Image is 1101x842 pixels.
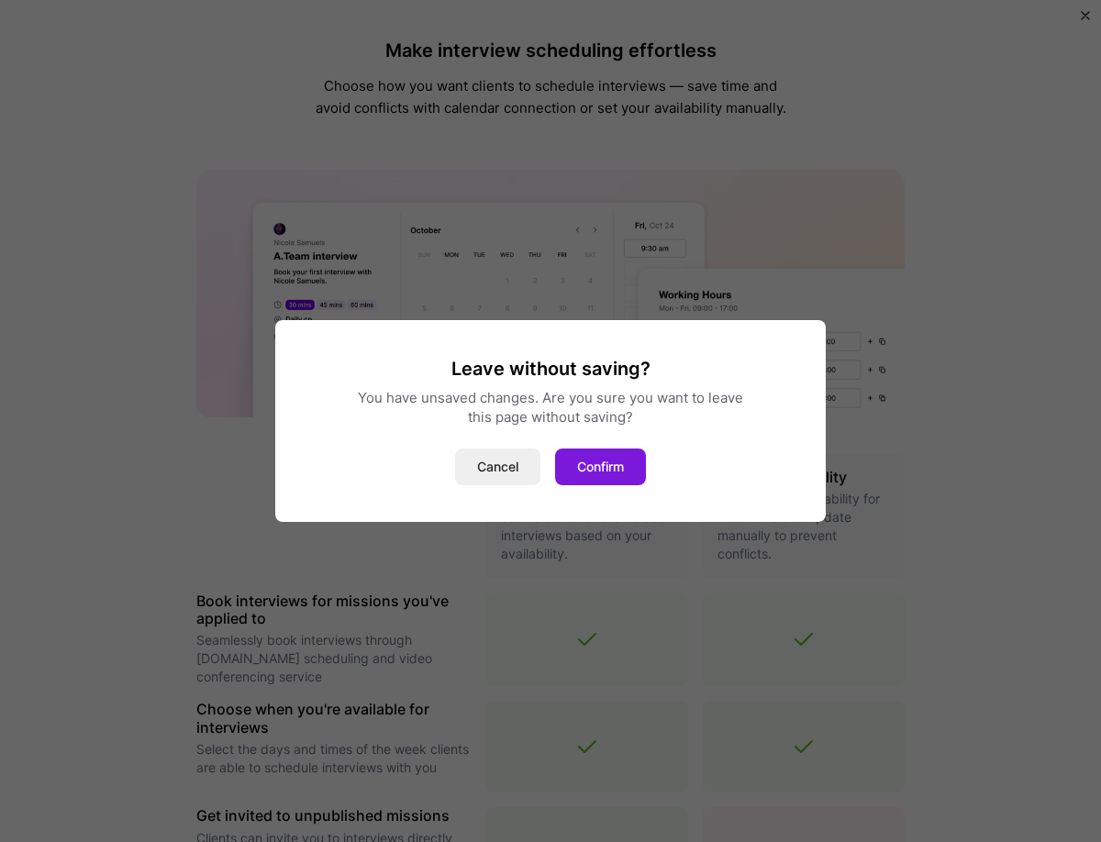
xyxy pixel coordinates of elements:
div: this page without saving? [297,407,804,427]
button: Cancel [455,449,540,485]
div: modal [275,320,826,522]
h3: Leave without saving? [297,357,804,381]
div: You have unsaved changes. Are you sure you want to leave [297,388,804,407]
button: Confirm [555,449,646,485]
